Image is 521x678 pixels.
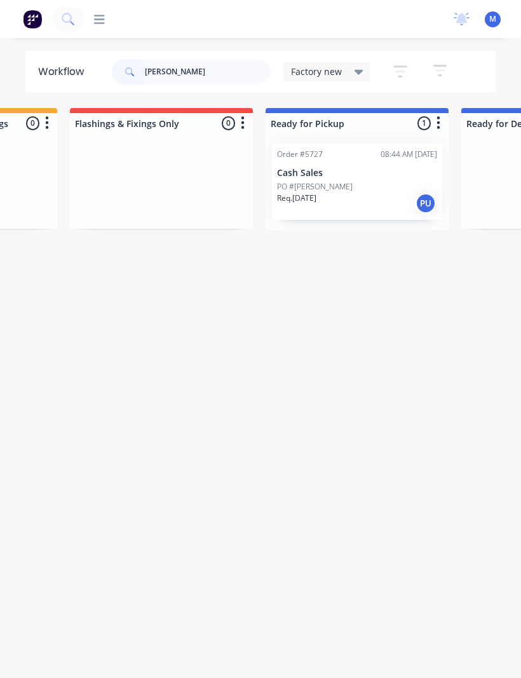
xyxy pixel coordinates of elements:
div: 08:44 AM [DATE] [381,149,437,160]
input: Search for orders... [145,59,271,85]
p: Req. [DATE] [277,193,316,204]
img: Factory [23,10,42,29]
p: PO #[PERSON_NAME] [277,181,353,193]
div: PU [416,193,436,214]
p: Cash Sales [277,168,437,179]
div: Order #572708:44 AM [DATE]Cash SalesPO #[PERSON_NAME]Req.[DATE]PU [272,144,442,220]
span: Factory new [291,65,342,78]
div: Order #5727 [277,149,323,160]
div: Workflow [38,64,90,79]
span: M [489,13,496,25]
